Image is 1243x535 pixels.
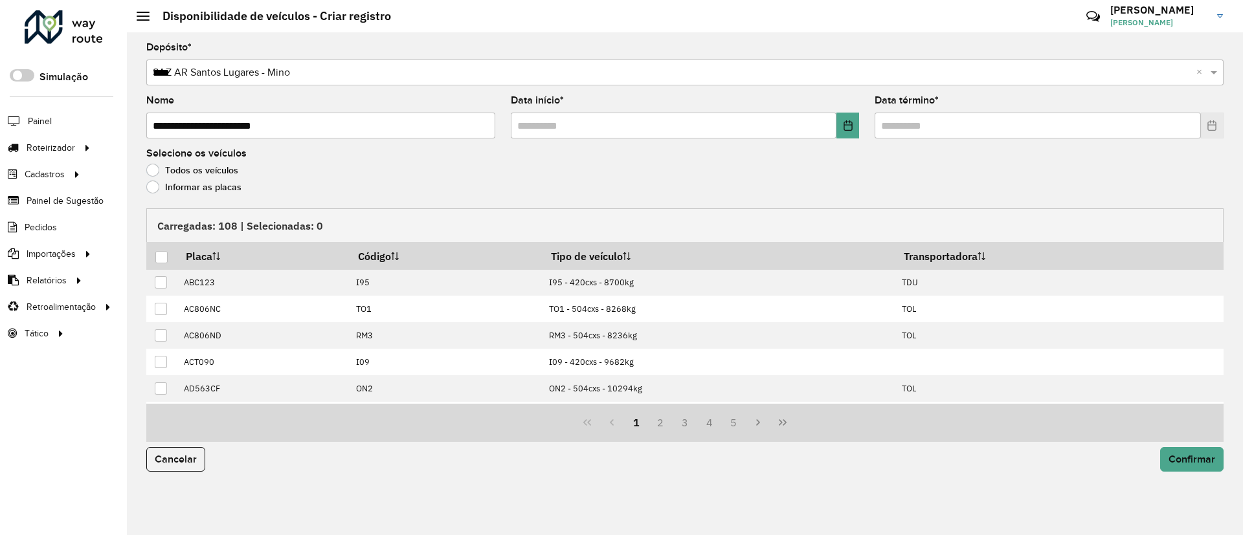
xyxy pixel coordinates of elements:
button: Next Page [746,410,770,435]
span: Confirmar [1169,453,1215,464]
td: AD563CF [177,375,349,402]
td: AC806ND [177,322,349,349]
td: TOL [895,322,1224,349]
td: I09 - 420cxs - 9682kg [543,349,895,375]
span: Clear all [1196,65,1207,80]
button: Choose Date [836,113,859,138]
td: RM3 [349,322,543,349]
label: Simulação [39,69,88,85]
td: ACT090 [177,349,349,375]
td: RM6 [349,402,543,428]
label: Informar as placas [146,180,241,193]
h2: Disponibilidade de veículos - Criar registro [150,9,391,23]
td: I95 - 420cxs - 8700kg [543,270,895,296]
label: Nome [146,93,174,108]
button: 1 [624,410,649,435]
button: Confirmar [1160,447,1224,472]
th: Transportadora [895,242,1224,269]
td: I95 [349,270,543,296]
button: 4 [697,410,722,435]
span: Cadastros [25,168,65,181]
label: Selecione os veículos [146,146,247,161]
td: TOL [895,296,1224,322]
td: AC806NC [177,296,349,322]
span: Roteirizador [27,141,75,155]
span: Importações [27,247,76,261]
div: Carregadas: 108 | Selecionadas: 0 [146,208,1224,242]
button: 2 [648,410,673,435]
td: TDU [895,270,1224,296]
button: Last Page [770,410,795,435]
span: Retroalimentação [27,300,96,314]
td: ON2 [349,375,543,402]
td: TO1 [349,296,543,322]
label: Data início [511,93,564,108]
label: Depósito [146,39,192,55]
span: Relatórios [27,274,67,287]
td: ABC123 [177,270,349,296]
span: Cancelar [155,453,197,464]
a: Contato Rápido [1079,3,1107,30]
th: Placa [177,242,349,269]
span: Pedidos [25,221,57,234]
span: Tático [25,327,49,340]
td: TOL [895,375,1224,402]
td: RM3 - 504cxs - 8236kg [543,322,895,349]
span: [PERSON_NAME] [1110,17,1207,28]
button: 5 [722,410,746,435]
td: I09 [349,349,543,375]
label: Todos os veículos [146,164,238,177]
td: ON2 - 504cxs - 10294kg [543,375,895,402]
td: AD885EZ [177,402,349,428]
label: Data término [875,93,939,108]
td: TOL [895,402,1224,428]
td: RM6 - 504cxs - 8234kg [543,402,895,428]
button: 3 [673,410,697,435]
h3: [PERSON_NAME] [1110,4,1207,16]
th: Código [349,242,543,269]
td: TO1 - 504cxs - 8268kg [543,296,895,322]
span: Painel de Sugestão [27,194,104,208]
th: Tipo de veículo [543,242,895,269]
span: Painel [28,115,52,128]
button: Cancelar [146,447,205,472]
